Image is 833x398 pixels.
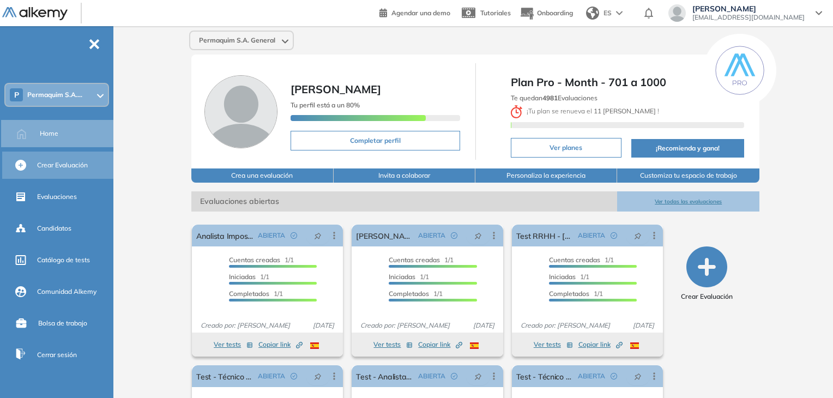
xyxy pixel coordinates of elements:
[681,246,733,301] button: Crear Evaluación
[314,372,322,381] span: pushpin
[306,227,330,244] button: pushpin
[229,256,294,264] span: 1/1
[617,168,759,183] button: Customiza tu espacio de trabajo
[603,8,612,18] span: ES
[258,338,303,351] button: Copiar link
[373,338,413,351] button: Ver tests
[578,231,605,240] span: ABIERTA
[474,231,482,240] span: pushpin
[199,36,275,45] span: Permaquim S.A. General
[634,231,642,240] span: pushpin
[40,129,58,138] span: Home
[549,290,603,298] span: 1/1
[511,74,744,91] span: Plan Pro - Month - 701 a 1000
[520,2,573,25] button: Onboarding
[549,273,576,281] span: Iniciadas
[389,273,415,281] span: Iniciadas
[196,225,253,246] a: Analista Impositivo - [PERSON_NAME]
[578,371,605,381] span: ABIERTA
[451,373,457,379] span: check-circle
[306,367,330,385] button: pushpin
[258,371,285,381] span: ABIERTA
[617,191,759,212] button: Ver todas las evaluaciones
[204,75,277,148] img: Foto de perfil
[291,131,460,150] button: Completar perfil
[549,290,589,298] span: Completados
[578,340,623,349] span: Copiar link
[630,342,639,349] img: ESP
[37,287,96,297] span: Comunidad Alkemy
[611,232,617,239] span: check-circle
[334,168,475,183] button: Invita a colaborar
[229,273,256,281] span: Iniciadas
[291,101,360,109] span: Tu perfil está a un 80%
[37,255,90,265] span: Catálogo de tests
[634,372,642,381] span: pushpin
[27,91,82,99] span: Permaquim S.A....
[214,338,253,351] button: Ver tests
[418,338,462,351] button: Copiar link
[692,4,805,13] span: [PERSON_NAME]
[229,256,280,264] span: Cuentas creadas
[229,273,269,281] span: 1/1
[229,290,283,298] span: 1/1
[537,9,573,17] span: Onboarding
[549,256,614,264] span: 1/1
[37,160,88,170] span: Crear Evaluación
[389,290,443,298] span: 1/1
[191,168,333,183] button: Crea una evaluación
[626,367,650,385] button: pushpin
[310,342,319,349] img: ESP
[314,231,322,240] span: pushpin
[549,273,589,281] span: 1/1
[389,256,454,264] span: 1/1
[692,13,805,22] span: [EMAIL_ADDRESS][DOMAIN_NAME]
[196,321,294,330] span: Creado por: [PERSON_NAME]
[418,231,445,240] span: ABIERTA
[38,318,87,328] span: Bolsa de trabajo
[631,139,744,158] button: ¡Recomienda y gana!
[191,191,617,212] span: Evaluaciones abiertas
[379,5,450,19] a: Agendar una demo
[549,256,600,264] span: Cuentas creadas
[470,342,479,349] img: ESP
[389,273,429,281] span: 1/1
[14,91,19,99] span: P
[291,373,297,379] span: check-circle
[592,107,657,115] b: 11 [PERSON_NAME]
[511,105,523,118] img: clock-svg
[291,82,381,96] span: [PERSON_NAME]
[389,256,440,264] span: Cuentas creadas
[291,232,297,239] span: check-circle
[451,232,457,239] span: check-circle
[542,94,558,102] b: 4981
[681,292,733,301] span: Crear Evaluación
[511,138,622,158] button: Ver planes
[229,290,269,298] span: Completados
[629,321,659,330] span: [DATE]
[37,224,71,233] span: Candidatos
[534,338,573,351] button: Ver tests
[511,107,660,115] span: ¡ Tu plan se renueva el !
[466,367,490,385] button: pushpin
[258,231,285,240] span: ABIERTA
[586,7,599,20] img: world
[474,372,482,381] span: pushpin
[356,225,413,246] a: [PERSON_NAME] - Analista Recursos Humanos SR
[516,225,574,246] a: Test RRHH - [PERSON_NAME]
[258,340,303,349] span: Copiar link
[389,290,429,298] span: Completados
[626,227,650,244] button: pushpin
[578,338,623,351] button: Copiar link
[309,321,339,330] span: [DATE]
[418,371,445,381] span: ABIERTA
[196,365,253,387] a: Test - Técnico ([GEOGRAPHIC_DATA])
[391,9,450,17] span: Agendar una demo
[516,365,574,387] a: Test - Técnico ([GEOGRAPHIC_DATA])
[37,350,77,360] span: Cerrar sesión
[466,227,490,244] button: pushpin
[469,321,499,330] span: [DATE]
[37,192,77,202] span: Evaluaciones
[516,321,614,330] span: Creado por: [PERSON_NAME]
[2,7,68,21] img: Logo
